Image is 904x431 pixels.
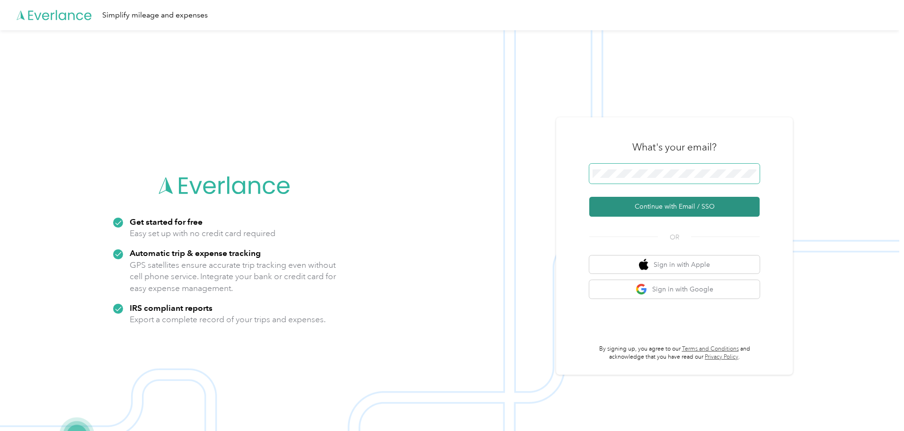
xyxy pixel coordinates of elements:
[658,232,691,242] span: OR
[130,259,337,294] p: GPS satellites ensure accurate trip tracking even without cell phone service. Integrate your bank...
[589,345,760,361] p: By signing up, you agree to our and acknowledge that you have read our .
[705,353,738,361] a: Privacy Policy
[682,345,739,352] a: Terms and Conditions
[589,255,760,274] button: apple logoSign in with Apple
[639,259,648,271] img: apple logo
[130,228,275,239] p: Easy set up with no credit card required
[130,217,203,227] strong: Get started for free
[130,314,326,325] p: Export a complete record of your trips and expenses.
[589,197,760,217] button: Continue with Email / SSO
[632,141,717,154] h3: What's your email?
[589,280,760,299] button: google logoSign in with Google
[130,303,213,313] strong: IRS compliant reports
[636,283,647,295] img: google logo
[130,248,261,258] strong: Automatic trip & expense tracking
[102,9,208,21] div: Simplify mileage and expenses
